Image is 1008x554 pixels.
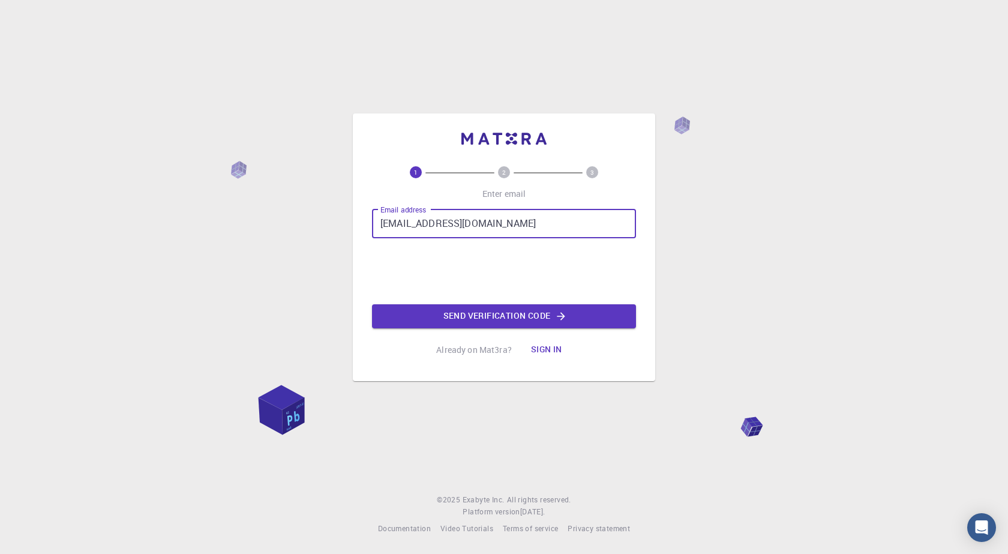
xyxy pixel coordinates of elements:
[967,513,996,542] div: Open Intercom Messenger
[436,344,512,356] p: Already on Mat3ra?
[520,507,545,516] span: [DATE] .
[440,523,493,533] span: Video Tutorials
[463,494,505,506] a: Exabyte Inc.
[503,523,558,533] span: Terms of service
[378,523,431,535] a: Documentation
[440,523,493,535] a: Video Tutorials
[463,506,520,518] span: Platform version
[372,304,636,328] button: Send verification code
[463,495,505,504] span: Exabyte Inc.
[378,523,431,533] span: Documentation
[413,248,595,295] iframe: reCAPTCHA
[568,523,630,535] a: Privacy statement
[414,168,418,176] text: 1
[503,523,558,535] a: Terms of service
[380,205,426,215] label: Email address
[507,494,571,506] span: All rights reserved.
[590,168,594,176] text: 3
[482,188,526,200] p: Enter email
[568,523,630,533] span: Privacy statement
[520,506,545,518] a: [DATE].
[437,494,462,506] span: © 2025
[502,168,506,176] text: 2
[521,338,572,362] button: Sign in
